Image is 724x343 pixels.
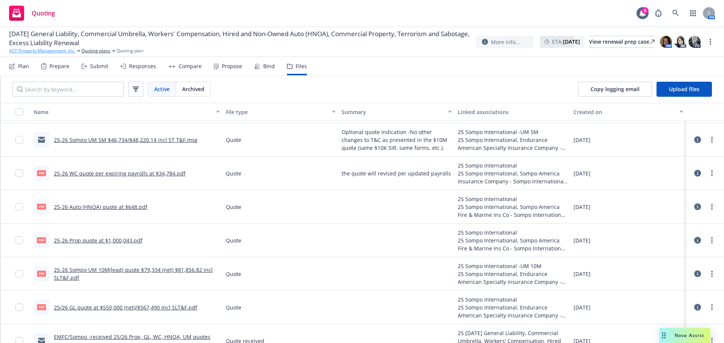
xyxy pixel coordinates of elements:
[660,36,672,48] img: photo
[458,162,568,169] div: 25 Sompo International
[296,63,307,69] div: Files
[458,229,568,236] div: 25 Sompo International
[226,203,241,211] span: Quote
[707,202,716,211] a: more
[342,108,443,116] div: Summary
[226,136,241,144] span: Quote
[458,296,568,303] div: 25 Sompo International
[659,328,710,343] button: Nova Assist
[81,47,110,54] a: Quoting plans
[117,47,143,54] span: Quoting plan
[571,103,686,121] button: Created on
[458,203,568,219] div: 25 Sompo International, Sompo America Fire & Marine Ins Co - Sompo International
[707,236,716,245] a: more
[669,85,699,93] span: Upload files
[707,135,716,144] a: more
[54,203,147,210] a: 25-26 Auto (HNOA) quote at $648.pdf
[675,332,704,338] span: Nova Assist
[37,204,46,209] span: pdf
[458,236,568,252] div: 25 Sompo International, Sompo America Fire & Marine Ins Co - Sompo International
[574,236,591,244] span: [DATE]
[589,36,655,48] a: View renewal prep case
[574,169,591,177] span: [DATE]
[455,103,571,121] button: Linked associations
[37,170,46,176] span: pdf
[574,203,591,211] span: [DATE]
[226,270,241,278] span: Quote
[574,136,591,144] span: [DATE]
[54,170,186,177] a: 25-26 WC quote per expiring payrolls at $34,784.pdf
[574,108,675,116] div: Created on
[706,37,715,46] a: more
[15,303,23,311] input: Toggle Row Selected
[34,108,212,116] div: Name
[154,85,170,93] span: Active
[54,304,197,311] a: 25/26 GL quote at $550,000 (net)/$567,490 Incl SLT&F.pdf
[223,103,339,121] button: File type
[458,303,568,319] div: 25 Sompo International, Endurance American Specialty Insurance Company - Sompo International
[563,38,580,45] strong: [DATE]
[574,303,591,311] span: [DATE]
[6,3,58,24] a: Quoting
[37,237,46,243] span: pdf
[651,6,666,21] a: Report a Bug
[476,36,534,48] button: More info...
[342,169,451,177] span: the quote will revised per updated payrolls
[179,63,202,69] div: Compare
[689,36,701,48] img: photo
[263,63,275,69] div: Bind
[54,266,213,281] a: 25-26 Sompo UM 10M(lead) quote $79,334 (net) $81,856.82 incl SLT&F.pdf
[226,236,241,244] span: Quote
[15,169,23,177] input: Toggle Row Selected
[31,103,223,121] button: Name
[226,108,327,116] div: File type
[182,85,204,93] span: Archived
[578,82,652,97] button: Copy logging email
[642,7,649,14] div: 6
[339,103,454,121] button: Summary
[458,195,568,203] div: 25 Sompo International
[668,6,683,21] a: Search
[54,237,143,244] a: 25-26 Prop quote at $1,000,043.pdf
[686,6,701,21] a: Switch app
[659,328,669,343] div: Drag to move
[707,303,716,312] a: more
[458,136,568,152] div: 25 Sompo International, Endurance American Specialty Insurance Company - Sompo International
[15,203,23,210] input: Toggle Row Selected
[707,169,716,178] a: more
[342,128,451,152] span: Optional quote indication -No other changes to T&C as presented in the $10M quote (same $10K SIR,...
[129,63,156,69] div: Responses
[15,136,23,143] input: Toggle Row Selected
[37,271,46,276] span: pdf
[15,108,23,116] input: Select all
[458,169,568,185] div: 25 Sompo International, Sompo America Insurance Company - Sompo International
[9,29,470,47] span: [DATE] General Liability, Commercial Umbrella, Workers' Compensation, Hired and Non-Owned Auto (H...
[18,63,29,69] div: Plan
[591,85,640,93] span: Copy logging email
[226,169,241,177] span: Quote
[491,38,520,46] span: More info...
[49,63,69,69] div: Prepare
[552,38,580,46] span: ETA :
[226,303,241,311] span: Quote
[12,82,124,97] input: Search by keyword...
[458,262,568,270] div: 25 Sompo International -UM 10M
[37,304,46,310] span: pdf
[458,270,568,286] div: 25 Sompo International, Endurance American Specialty Insurance Company - Sompo International
[458,128,568,136] div: 25 Sompo International -UM 5M
[657,82,712,97] button: Upload files
[9,47,75,54] a: ACF Property Management, Inc.
[90,63,108,69] div: Submit
[32,10,55,16] span: Quoting
[15,270,23,277] input: Toggle Row Selected
[458,108,568,116] div: Linked associations
[574,270,591,278] span: [DATE]
[707,269,716,278] a: more
[54,136,198,143] a: 25-26 Sompo UM 5M $46,734/$48,220.14 incl ST T&F.msg
[222,63,242,69] div: Propose
[674,36,686,48] img: photo
[15,236,23,244] input: Toggle Row Selected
